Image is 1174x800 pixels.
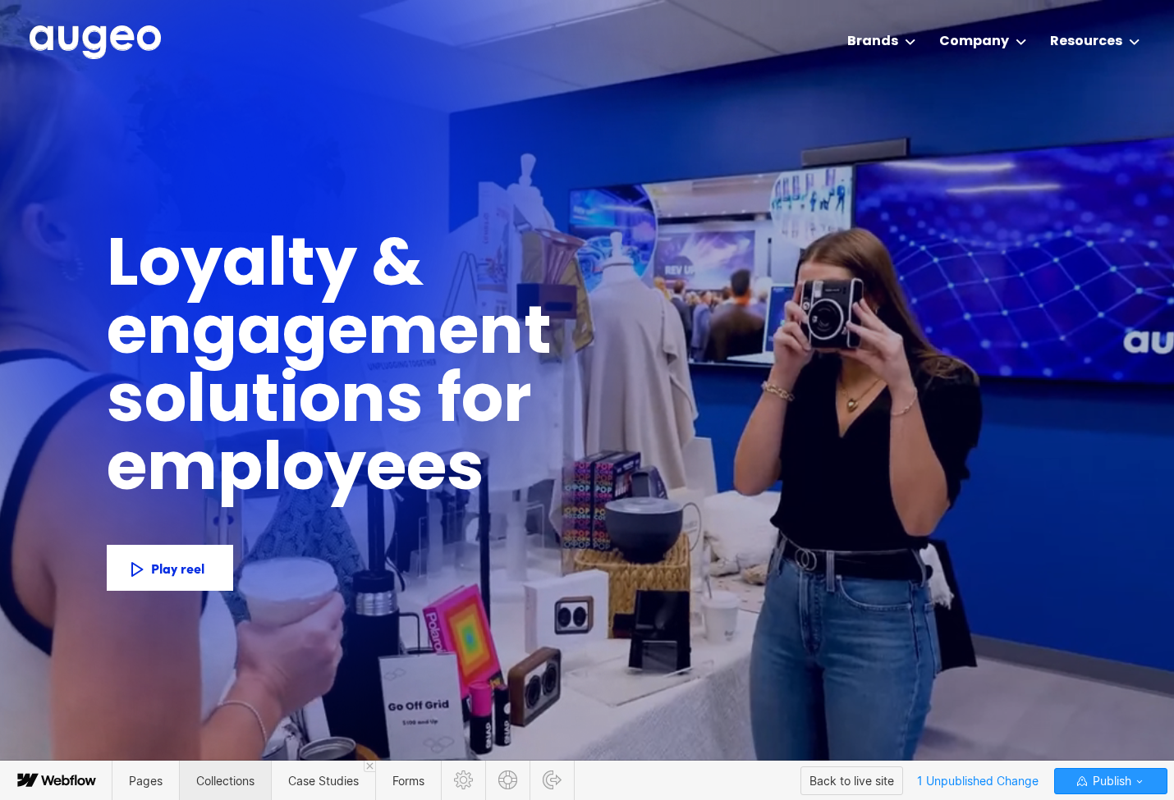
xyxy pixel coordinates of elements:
h1: employees [107,438,513,506]
button: Publish [1054,768,1167,794]
div: Company [939,32,1009,52]
span: Pages [129,774,163,788]
a: home [30,25,161,60]
a: Play reel [107,545,233,591]
a: Close 'Case Studies' tab [364,761,375,772]
button: Back to live site [800,766,903,795]
span: Publish [1089,769,1131,793]
h1: Loyalty & engagement solutions for [107,234,816,438]
div: Resources [1050,32,1122,52]
img: Augeo's full logo in white. [30,25,161,59]
span: 1 Unpublished Change [910,768,1046,793]
div: Brands [847,32,898,52]
span: Collections [196,774,255,788]
span: Case Studies [288,774,359,788]
span: Forms [392,774,424,788]
div: Back to live site [809,769,894,793]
